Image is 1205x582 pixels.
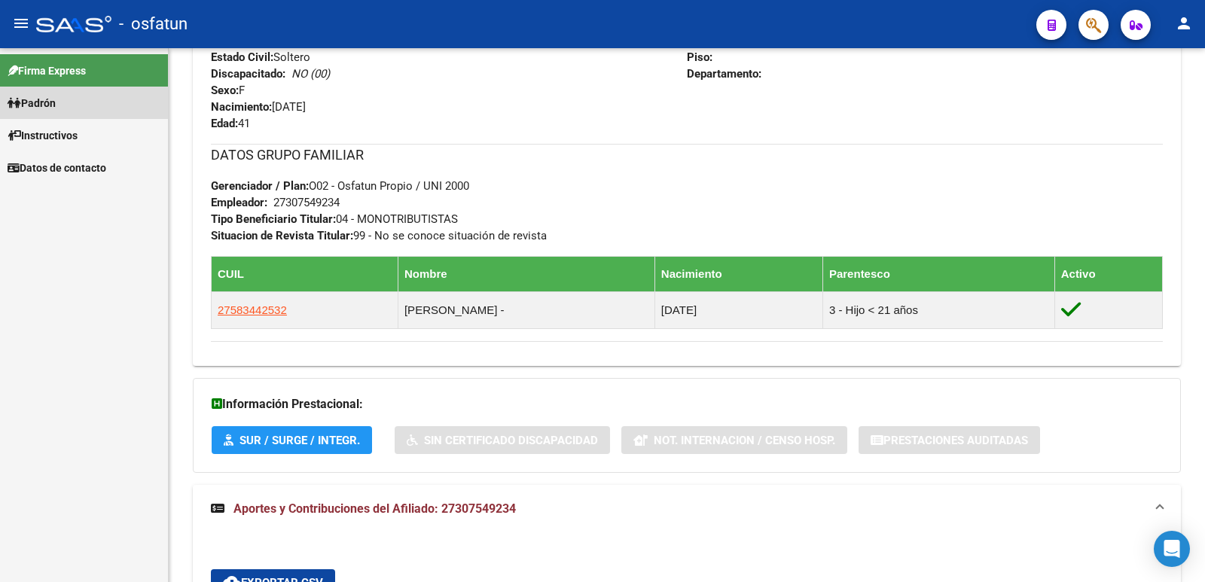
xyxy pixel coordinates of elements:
[424,434,598,447] span: Sin Certificado Discapacidad
[654,256,822,291] th: Nacimiento
[621,426,847,454] button: Not. Internacion / Censo Hosp.
[193,485,1181,533] mat-expansion-panel-header: Aportes y Contribuciones del Afiliado: 27307549234
[211,84,239,97] strong: Sexo:
[687,67,761,81] strong: Departamento:
[654,291,822,328] td: [DATE]
[211,179,469,193] span: O02 - Osfatun Propio / UNI 2000
[822,291,1054,328] td: 3 - Hijo < 21 años
[883,434,1028,447] span: Prestaciones Auditadas
[211,212,458,226] span: 04 - MONOTRIBUTISTAS
[859,426,1040,454] button: Prestaciones Auditadas
[212,256,398,291] th: CUIL
[822,256,1054,291] th: Parentesco
[395,426,610,454] button: Sin Certificado Discapacidad
[8,160,106,176] span: Datos de contacto
[211,117,238,130] strong: Edad:
[12,14,30,32] mat-icon: menu
[273,194,340,211] div: 27307549234
[211,67,285,81] strong: Discapacitado:
[212,426,372,454] button: SUR / SURGE / INTEGR.
[239,434,360,447] span: SUR / SURGE / INTEGR.
[1175,14,1193,32] mat-icon: person
[211,229,353,242] strong: Situacion de Revista Titular:
[211,50,273,64] strong: Estado Civil:
[398,291,654,328] td: [PERSON_NAME] -
[8,95,56,111] span: Padrón
[8,127,78,144] span: Instructivos
[218,303,287,316] span: 27583442532
[211,145,1163,166] h3: DATOS GRUPO FAMILIAR
[687,50,712,64] strong: Piso:
[291,67,330,81] i: NO (00)
[212,394,1162,415] h3: Información Prestacional:
[211,117,250,130] span: 41
[398,256,654,291] th: Nombre
[1154,531,1190,567] div: Open Intercom Messenger
[211,179,309,193] strong: Gerenciador / Plan:
[119,8,188,41] span: - osfatun
[1054,256,1162,291] th: Activo
[654,434,835,447] span: Not. Internacion / Censo Hosp.
[211,84,245,97] span: F
[211,100,306,114] span: [DATE]
[211,50,310,64] span: Soltero
[211,212,336,226] strong: Tipo Beneficiario Titular:
[211,196,267,209] strong: Empleador:
[211,229,547,242] span: 99 - No se conoce situación de revista
[211,100,272,114] strong: Nacimiento:
[233,501,516,516] span: Aportes y Contribuciones del Afiliado: 27307549234
[8,62,86,79] span: Firma Express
